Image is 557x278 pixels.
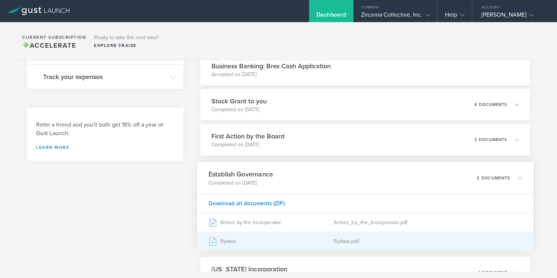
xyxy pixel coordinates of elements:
[22,35,86,40] h2: Current Subscription
[208,232,334,250] div: Bylaws
[334,213,522,231] div: Action_by_the_Incorporator.pdf
[22,41,76,49] span: Accelerate
[474,103,507,107] p: 6 documents
[479,271,507,275] p: 1 document
[361,11,430,22] div: Zirconia Collective, Inc.
[208,179,273,186] p: Completed on [DATE]
[520,243,557,278] iframe: Chat Widget
[211,61,331,71] h3: Business Banking: Brex Cash Application
[316,11,346,22] div: Dashboard
[36,145,174,150] a: Learn more
[208,169,273,179] h3: Establish Governance
[90,30,162,52] div: Ready to take the next step?ExploreRaise
[43,72,166,82] h3: Track your expenses
[94,35,159,40] h3: Ready to take the next step?
[334,232,522,250] div: Bylaws.pdf
[211,131,284,141] h3: First Action by the Board
[445,11,465,22] div: Help
[211,141,284,148] p: Completed on [DATE]
[36,121,174,138] h3: Refer a friend and you'll both get 15% off a year of Gust Launch.
[474,138,507,142] p: 2 documents
[477,176,510,180] p: 2 documents
[211,264,287,274] h3: [US_STATE] Incorporation
[211,96,267,106] h3: Stock Grant to you
[481,11,544,22] div: [PERSON_NAME]
[211,106,267,113] p: Completed on [DATE]
[211,71,331,78] p: Accepted on [DATE]
[94,42,159,49] div: Explore
[208,213,334,231] div: Action by the Incorporator
[197,194,533,213] div: Download all documents (ZIP)
[117,43,137,48] span: Raise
